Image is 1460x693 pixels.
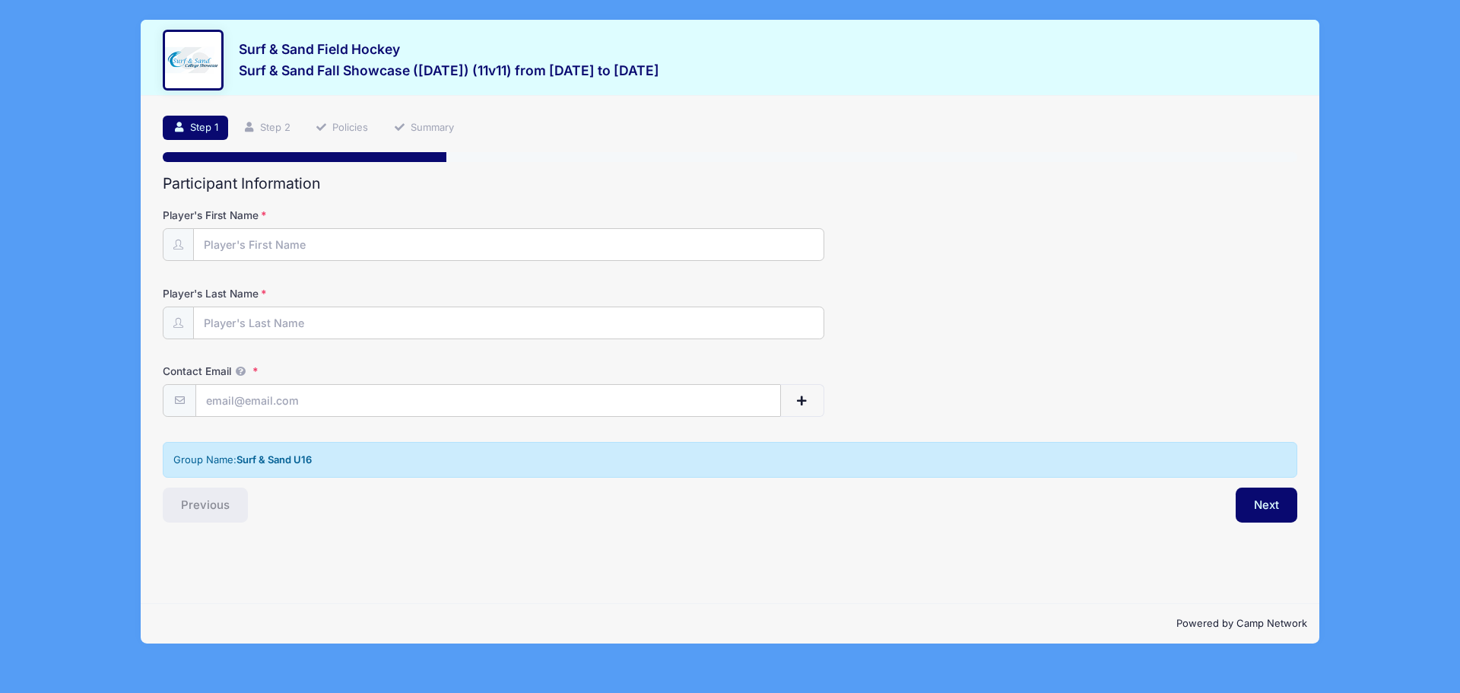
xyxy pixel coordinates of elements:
div: Group Name: [163,442,1297,478]
button: Next [1236,488,1297,523]
input: email@email.com [195,384,781,417]
strong: Surf & Sand U16 [236,453,312,466]
h3: Surf & Sand Fall Showcase ([DATE]) (11v11) from [DATE] to [DATE] [239,62,659,78]
label: Player's Last Name [163,286,541,301]
label: Player's First Name [163,208,541,223]
a: Policies [306,116,379,141]
a: Summary [383,116,464,141]
input: Player's First Name [193,228,824,261]
h2: Participant Information [163,175,1297,192]
input: Player's Last Name [193,307,824,339]
a: Step 2 [233,116,300,141]
p: Powered by Camp Network [153,616,1307,631]
label: Contact Email [163,364,541,379]
h3: Surf & Sand Field Hockey [239,41,659,57]
a: Step 1 [163,116,228,141]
